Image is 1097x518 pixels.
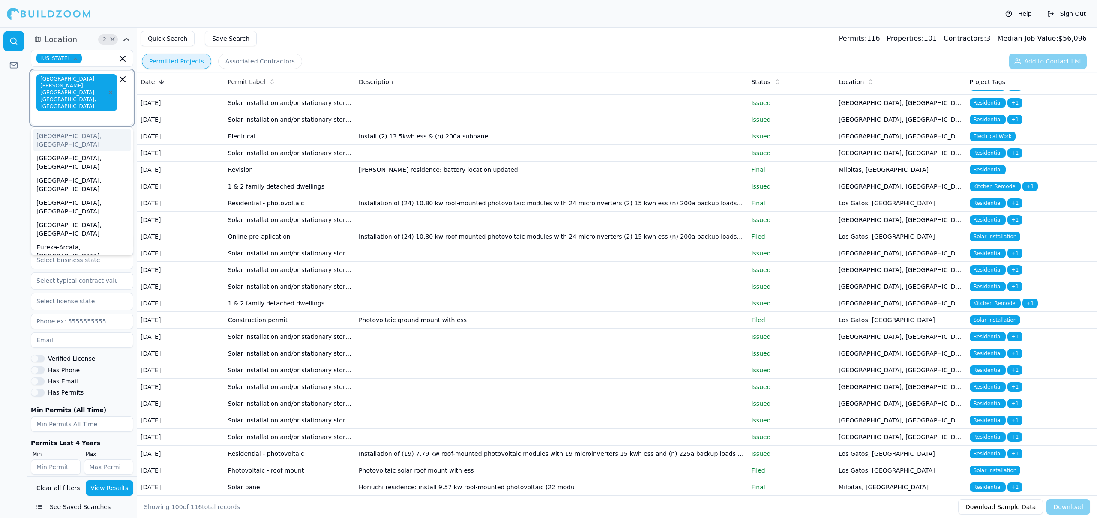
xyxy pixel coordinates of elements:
td: Solar installation and/or stationary storage battery [225,412,355,429]
p: Issued [751,132,832,141]
td: Solar installation and/or stationary storage battery [225,362,355,379]
td: Revision [225,162,355,178]
input: Email [31,332,133,348]
td: Install (2) 13.5kwh ess & (n) 200a subpanel [355,128,748,145]
td: [DATE] [137,379,225,395]
input: Min Permits Last 4 Years [31,459,81,475]
p: Final [751,483,832,491]
span: Residential [970,165,1006,174]
td: [DATE] [137,462,225,479]
div: Permit Label [228,78,352,86]
div: Description [359,78,744,86]
span: 100 [171,503,183,510]
td: [GEOGRAPHIC_DATA], [GEOGRAPHIC_DATA] [835,295,966,312]
p: Issued [751,266,832,274]
span: Residential [970,215,1006,225]
p: Issued [751,216,832,224]
td: [DATE] [137,345,225,362]
span: Residential [970,115,1006,124]
td: [GEOGRAPHIC_DATA], [GEOGRAPHIC_DATA] [835,362,966,379]
span: + 1 [1007,449,1023,458]
div: [GEOGRAPHIC_DATA], [GEOGRAPHIC_DATA] [33,218,131,240]
input: Phone ex: 5555555555 [31,314,133,329]
div: Showing of total records [144,503,240,511]
td: [DATE] [137,429,225,446]
td: Solar installation and/or stationary storage battery [225,95,355,111]
td: [GEOGRAPHIC_DATA], [GEOGRAPHIC_DATA] [835,178,966,195]
div: [GEOGRAPHIC_DATA], [GEOGRAPHIC_DATA] [33,151,131,174]
span: Solar Installation [970,315,1021,325]
td: [DATE] [137,312,225,329]
button: Associated Contractors [218,54,302,69]
td: [DATE] [137,245,225,262]
td: Electrical [225,128,355,145]
button: Quick Search [141,31,195,46]
td: [GEOGRAPHIC_DATA], [GEOGRAPHIC_DATA] [835,329,966,345]
span: + 1 [1007,332,1023,341]
input: Select business state [31,252,122,268]
td: Construction permit [225,312,355,329]
td: [DATE] [137,111,225,128]
button: Permitted Projects [142,54,211,69]
p: Issued [751,182,832,191]
td: Solar installation and/or stationary storage battery [225,212,355,228]
div: Project Tags [970,78,1094,86]
p: Issued [751,366,832,374]
p: Issued [751,399,832,408]
span: + 1 [1007,215,1023,225]
span: Residential [970,98,1006,108]
td: [DATE] [137,212,225,228]
span: Permits: [839,34,867,42]
td: [DATE] [137,278,225,295]
span: Residential [970,416,1006,425]
span: Clear Location filters [109,37,116,42]
td: [PERSON_NAME] residence: battery location updated [355,162,748,178]
input: Max Permits Last 4 Years [84,459,134,475]
td: Installation of (24) 10.80 kw roof-mounted photovoltaic modules with 24 microinverters (2) 15 kwh... [355,228,748,245]
span: + 1 [1007,198,1023,208]
td: Solar panel [225,479,355,496]
td: [GEOGRAPHIC_DATA], [GEOGRAPHIC_DATA] [835,145,966,162]
span: 2 [100,35,109,44]
div: Eureka-Arcata, [GEOGRAPHIC_DATA] [33,240,131,263]
span: 116 [191,503,202,510]
button: Sign Out [1043,7,1090,21]
span: Solar Installation [970,232,1021,241]
span: Residential [970,365,1006,375]
td: Solar installation and/or stationary storage battery [225,245,355,262]
p: Issued [751,249,832,258]
td: [DATE] [137,178,225,195]
td: Horiuchi residence: install 9.57 kw roof-mounted photovoltaic (22 modu [355,479,748,496]
span: Residential [970,249,1006,258]
div: Suggestions [31,127,133,255]
span: + 1 [1007,382,1023,392]
button: View Results [86,480,134,496]
div: Permits Last 4 Years [31,439,133,447]
p: Filed [751,232,832,241]
td: Solar installation and/or stationary storage battery [225,395,355,412]
td: Installation of (19) 7.79 kw roof-mounted photovoltaic modules with 19 microinverters 15 kwh ess ... [355,446,748,462]
span: Kitchen Remodel [970,182,1021,191]
span: Kitchen Remodel [970,299,1021,308]
span: Residential [970,399,1006,408]
span: Residential [970,449,1006,458]
span: Solar Installation [970,466,1021,475]
span: + 1 [1022,182,1038,191]
p: Final [751,165,832,174]
td: [DATE] [137,228,225,245]
td: [DATE] [137,128,225,145]
td: 1 & 2 family detached dwellings [225,295,355,312]
div: [GEOGRAPHIC_DATA], [GEOGRAPHIC_DATA] [33,129,131,151]
p: Issued [751,99,832,107]
td: [DATE] [137,446,225,462]
td: Milpitas, [GEOGRAPHIC_DATA] [835,479,966,496]
span: Residential [970,382,1006,392]
td: [DATE] [137,295,225,312]
p: Issued [751,282,832,291]
td: Milpitas, [GEOGRAPHIC_DATA] [835,162,966,178]
p: Issued [751,115,832,124]
p: Issued [751,299,832,308]
td: Solar installation and/or stationary storage battery [225,111,355,128]
span: [US_STATE] [36,54,82,63]
p: Issued [751,433,832,441]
